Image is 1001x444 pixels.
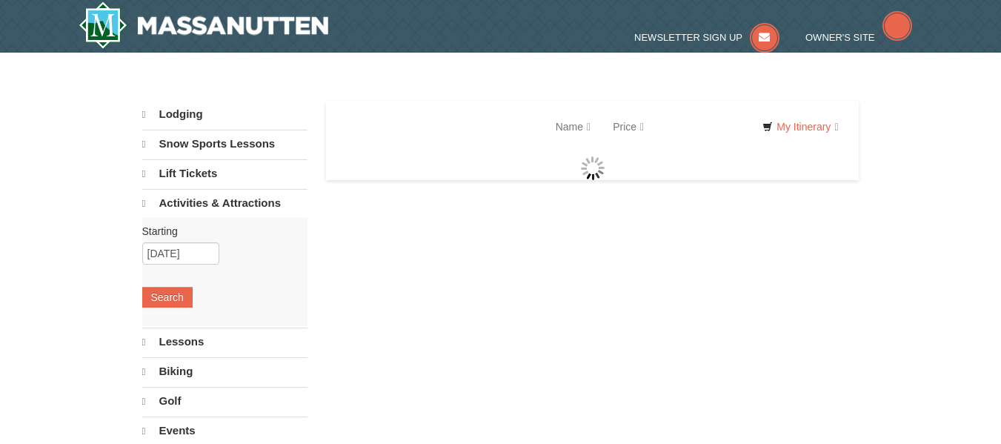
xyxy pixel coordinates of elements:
[142,159,307,188] a: Lift Tickets
[805,32,912,43] a: Owner's Site
[79,1,329,49] a: Massanutten Resort
[545,112,602,142] a: Name
[142,357,307,385] a: Biking
[79,1,329,49] img: Massanutten Resort Logo
[634,32,779,43] a: Newsletter Sign Up
[753,116,848,138] a: My Itinerary
[142,328,307,356] a: Lessons
[142,189,307,217] a: Activities & Attractions
[142,101,307,128] a: Lodging
[142,130,307,158] a: Snow Sports Lessons
[581,156,605,180] img: wait gif
[142,387,307,415] a: Golf
[634,32,742,43] span: Newsletter Sign Up
[142,224,296,239] label: Starting
[602,112,655,142] a: Price
[142,287,193,308] button: Search
[805,32,875,43] span: Owner's Site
